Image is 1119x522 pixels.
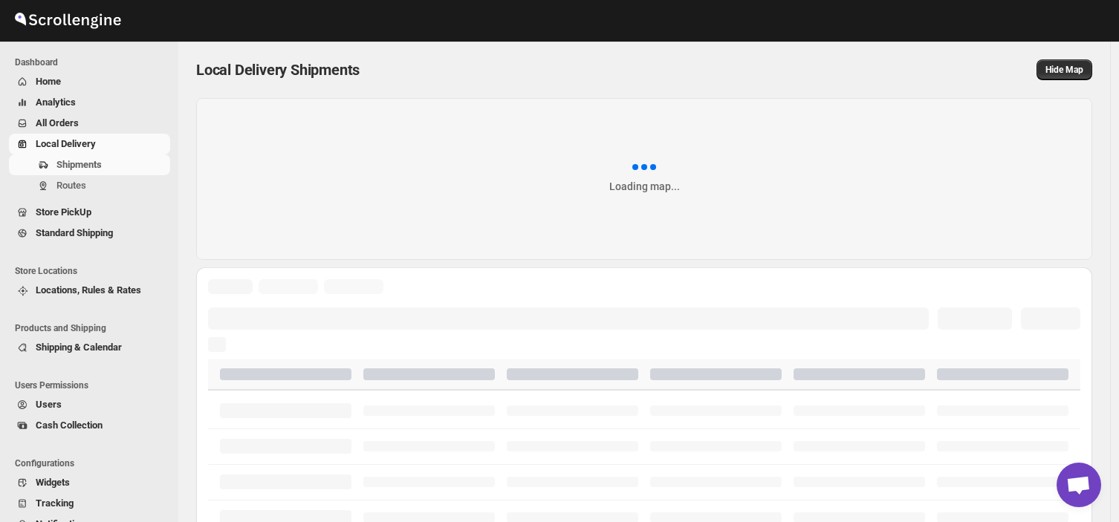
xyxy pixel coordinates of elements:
span: Standard Shipping [36,227,113,238]
span: Store Locations [15,265,171,277]
button: Shipping & Calendar [9,337,170,358]
span: Analytics [36,97,76,108]
span: Tracking [36,497,74,509]
span: Configurations [15,457,171,469]
button: Shipments [9,154,170,175]
span: Local Delivery [36,138,96,149]
span: Cash Collection [36,420,103,431]
button: Analytics [9,92,170,113]
button: Locations, Rules & Rates [9,280,170,301]
span: Products and Shipping [15,322,171,334]
button: Users [9,394,170,415]
span: Shipping & Calendar [36,342,122,353]
span: Routes [56,180,86,191]
span: Dashboard [15,56,171,68]
span: All Orders [36,117,79,128]
button: Home [9,71,170,92]
span: Store PickUp [36,206,91,218]
span: Hide Map [1045,64,1083,76]
button: All Orders [9,113,170,134]
span: Local Delivery Shipments [196,61,360,79]
div: Loading map... [609,179,680,194]
button: Routes [9,175,170,196]
button: Widgets [9,472,170,493]
span: Users [36,399,62,410]
a: Open chat [1057,463,1101,507]
button: Map action label [1037,59,1092,80]
span: Home [36,76,61,87]
span: Widgets [36,477,70,488]
span: Shipments [56,159,102,170]
button: Tracking [9,493,170,514]
span: Locations, Rules & Rates [36,284,141,296]
span: Users Permissions [15,379,171,391]
button: Cash Collection [9,415,170,436]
